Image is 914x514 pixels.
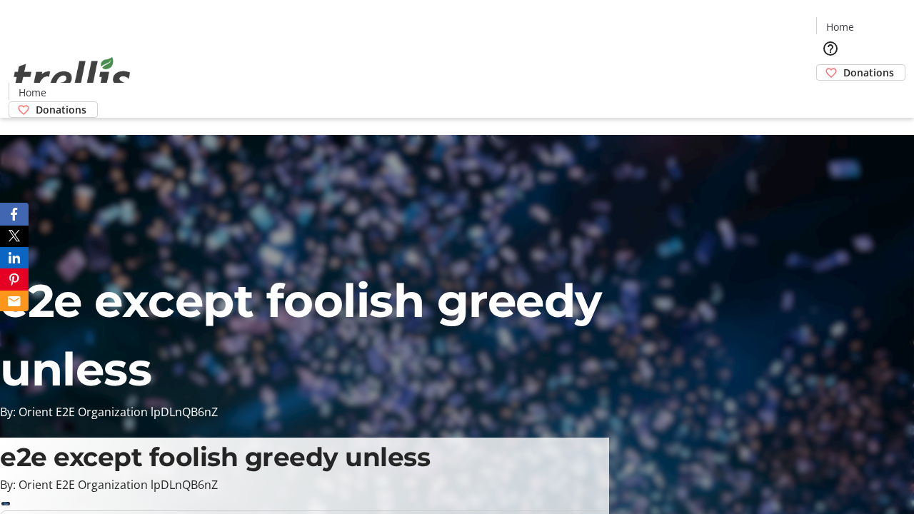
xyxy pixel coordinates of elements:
a: Donations [816,64,905,81]
span: Home [19,85,46,100]
a: Donations [9,101,98,118]
button: Help [816,34,845,63]
span: Donations [36,102,86,117]
button: Cart [816,81,845,109]
img: Orient E2E Organization lpDLnQB6nZ's Logo [9,41,136,113]
a: Home [9,85,55,100]
span: Donations [843,65,894,80]
span: Home [826,19,854,34]
a: Home [817,19,863,34]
